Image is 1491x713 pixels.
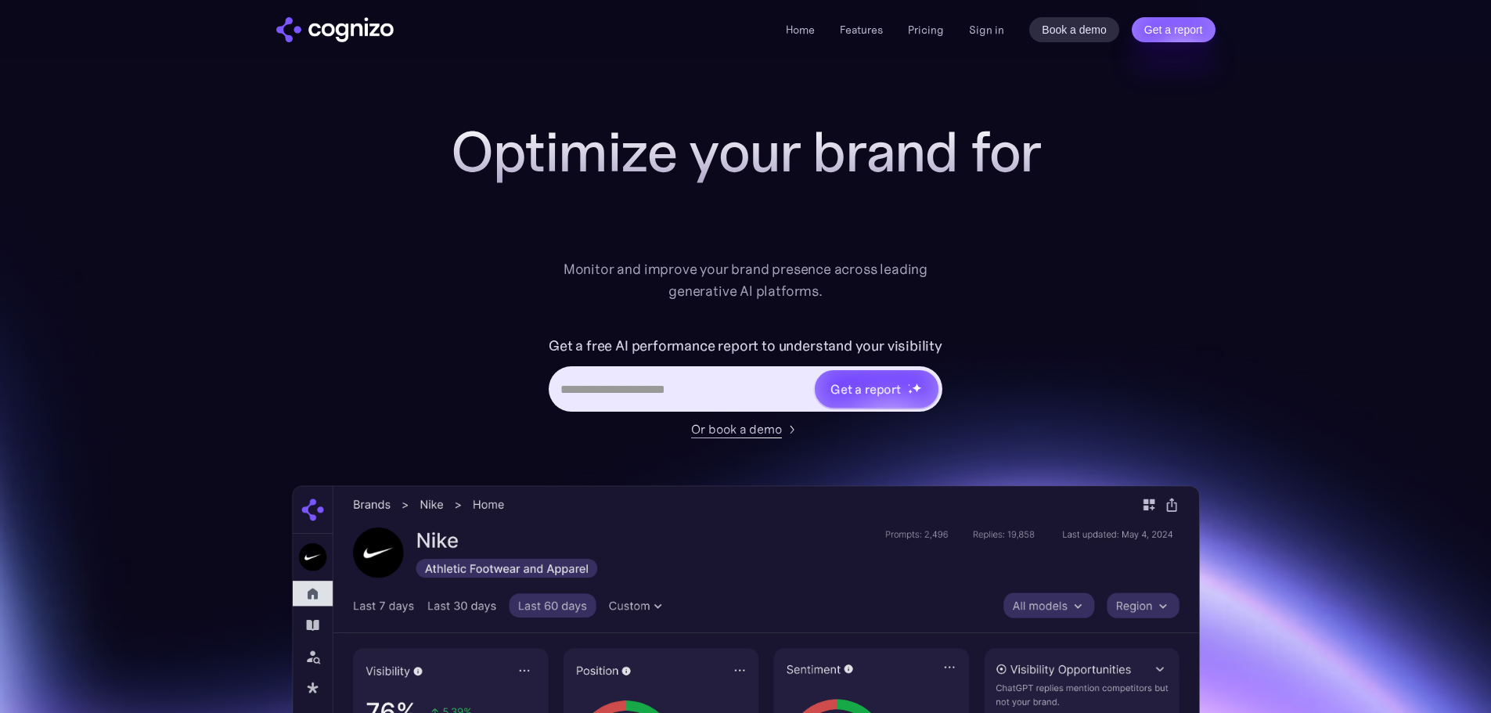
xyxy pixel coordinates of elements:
a: Book a demo [1029,17,1119,42]
div: Get a report [830,380,901,398]
div: Or book a demo [691,420,782,438]
img: star [908,389,913,394]
img: star [912,383,922,393]
a: Sign in [969,20,1004,39]
a: Get a report [1132,17,1215,42]
a: Home [786,23,815,37]
div: Monitor and improve your brand presence across leading generative AI platforms. [553,258,938,302]
a: Or book a demo [691,420,801,438]
a: Features [840,23,883,37]
img: cognizo logo [276,17,394,42]
label: Get a free AI performance report to understand your visibility [549,333,942,358]
a: Pricing [908,23,944,37]
h1: Optimize your brand for [433,121,1059,183]
img: star [908,384,910,386]
a: Get a reportstarstarstar [813,369,940,409]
